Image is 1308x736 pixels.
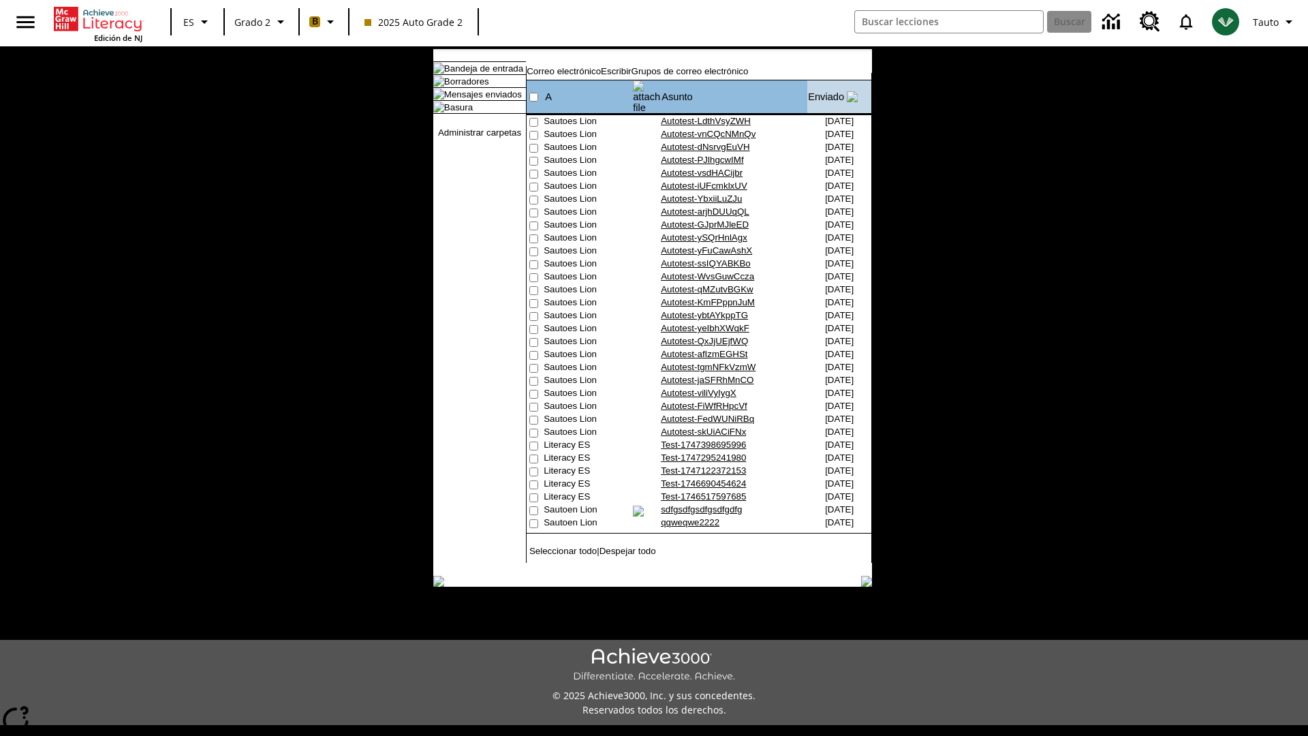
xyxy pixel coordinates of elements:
[234,15,270,29] span: Grado 2
[545,91,552,102] a: A
[661,155,743,165] a: Autotest-PJlhgcwIMf
[661,284,753,294] a: Autotest-qMZutvBGKw
[364,15,463,29] span: 2025 Auto Grade 2
[544,155,632,168] td: Sautoes Lion
[632,66,749,76] a: Grupos de correo electrónico
[601,66,631,76] a: Escribir
[661,349,747,359] a: Autotest-afIzmEGHSt
[544,401,632,414] td: Sautoes Lion
[527,546,655,556] td: |
[661,323,749,333] a: Autotest-yeIbhXWqkF
[661,142,749,152] a: Autotest-dNsrvgEuVH
[633,506,644,517] img: attach_icon.gif
[54,4,142,43] div: Portada
[825,258,854,269] nobr: [DATE]
[433,102,444,112] img: folder_icon.gif
[661,440,746,450] a: Test-1747398695996
[825,427,854,437] nobr: [DATE]
[444,89,522,99] a: Mensajes enviados
[661,453,746,463] a: Test-1747295241980
[861,576,872,587] img: table_footer_right.gif
[661,194,742,204] a: Autotest-YbxiiLuZJu
[433,63,444,74] img: folder_icon.gif
[825,168,854,178] nobr: [DATE]
[825,478,854,489] nobr: [DATE]
[825,504,854,515] nobr: [DATE]
[661,129,756,139] a: Autotest-vnCQcNMnQv
[825,284,854,294] nobr: [DATE]
[661,258,751,269] a: Autotest-ssIQYABKBo
[544,271,632,284] td: Sautoes Lion
[661,219,749,230] a: Autotest-GJprMJleED
[544,414,632,427] td: Sautoes Lion
[529,546,597,556] a: Seleccionar todo
[661,401,747,411] a: Autotest-FiWfRHpcVf
[661,388,736,398] a: Autotest-viliVyIygX
[544,388,632,401] td: Sautoes Lion
[661,375,753,385] a: Autotest-jaSFRhMnCO
[544,284,632,297] td: Sautoes Lion
[1204,4,1247,40] button: Escoja un nuevo avatar
[825,375,854,385] nobr: [DATE]
[825,142,854,152] nobr: [DATE]
[1094,3,1132,41] a: Centro de información
[825,465,854,476] nobr: [DATE]
[544,453,632,465] td: Literacy ES
[661,168,743,178] a: Autotest-vsdHACijbr
[544,194,632,206] td: Sautoes Lion
[661,465,746,476] a: Test-1747122372153
[544,232,632,245] td: Sautoes Lion
[433,76,444,87] img: folder_icon.gif
[304,10,344,34] button: Boost El color de la clase es anaranjado claro. Cambiar el color de la clase.
[444,63,523,74] a: Bandeja de entrada
[544,362,632,375] td: Sautoes Lion
[825,219,854,230] nobr: [DATE]
[825,414,854,424] nobr: [DATE]
[544,375,632,388] td: Sautoes Lion
[544,478,632,491] td: Literacy ES
[825,362,854,372] nobr: [DATE]
[544,258,632,271] td: Sautoes Lion
[825,181,854,191] nobr: [DATE]
[94,33,142,43] span: Edición de NJ
[1168,4,1204,40] a: Notificaciones
[544,465,632,478] td: Literacy ES
[825,440,854,450] nobr: [DATE]
[825,310,854,320] nobr: [DATE]
[661,271,754,281] a: Autotest-WvsGuwCcza
[544,219,632,232] td: Sautoes Lion
[573,648,735,683] img: Achieve3000 Differentiate Accelerate Achieve
[633,80,660,113] img: attach file
[444,76,489,87] a: Borradores
[5,2,46,42] button: Abrir el menú lateral
[544,310,632,323] td: Sautoes Lion
[229,10,294,34] button: Grado: Grado 2, Elige un grado
[825,129,854,139] nobr: [DATE]
[544,491,632,504] td: Literacy ES
[661,206,749,217] a: Autotest-arjhDUUqQL
[855,11,1043,33] input: Buscar campo
[444,102,473,112] a: Basura
[544,142,632,155] td: Sautoes Lion
[544,440,632,453] td: Literacy ES
[825,453,854,463] nobr: [DATE]
[661,181,747,191] a: Autotest-iUFcmklxUV
[661,427,746,437] a: Autotest-skUiACiFNx
[661,414,754,424] a: Autotest-FedWUNiRBq
[825,401,854,411] nobr: [DATE]
[825,349,854,359] nobr: [DATE]
[312,13,318,30] span: B
[661,232,747,243] a: Autotest-ySQrHnlAgx
[544,116,632,129] td: Sautoes Lion
[825,297,854,307] nobr: [DATE]
[1212,8,1239,35] img: avatar image
[825,271,854,281] nobr: [DATE]
[661,336,748,346] a: Autotest-QxJjUEjfWQ
[544,245,632,258] td: Sautoes Lion
[825,323,854,333] nobr: [DATE]
[825,155,854,165] nobr: [DATE]
[661,504,742,515] a: sdfgsdfgsdfgsdfgdfg
[1247,10,1303,34] button: Perfil/Configuración
[433,89,444,99] img: folder_icon_pick.gif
